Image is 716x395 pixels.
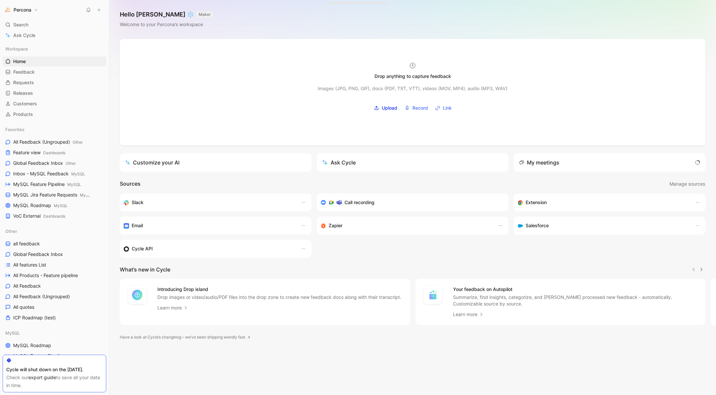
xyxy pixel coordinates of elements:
div: Sync your customers, send feedback and get updates in Slack [124,198,294,206]
span: MySQL Jira Feature Requests [13,192,90,198]
span: All Feedback [13,283,41,289]
button: MAKER [197,11,213,18]
button: Record [402,103,430,113]
a: MySQL Roadmap [3,341,106,350]
span: MySQL [71,171,85,176]
span: MySQL Roadmap [13,202,68,209]
img: Percona [4,7,11,13]
span: MySQL [80,193,94,197]
a: All quotes [3,302,106,312]
h3: Slack [132,198,144,206]
span: Search [13,21,28,29]
span: MySQL [67,182,81,187]
button: Manage sources [669,180,705,188]
h3: Zapier [329,222,342,230]
span: Inbox - MySQL Feedback [13,170,85,177]
span: Link [443,104,452,112]
a: All features List [3,260,106,270]
a: All Feedback (Ungrouped) [3,292,106,302]
div: Favorites [3,125,106,134]
span: Dashboards [43,150,65,155]
span: Global Feedback Inbox [13,251,63,258]
div: Images (JPG, PNG, GIF), docs (PDF, TXT, VTT), videos (MOV, MP4), audio (MP3, WAV) [318,85,507,92]
h3: Call recording [344,198,374,206]
a: Feature viewDashboards [3,148,106,158]
span: MySQL Roadmap [13,342,51,349]
span: Global Feedback Inbox [13,160,76,167]
span: Feature view [13,149,65,156]
a: all feedback [3,239,106,249]
a: Learn more [157,304,188,312]
span: VoC External [13,213,65,220]
p: Drop images or video/audio/PDF files into the drop zone to create new feedback docs along with th... [157,294,401,301]
a: Products [3,109,106,119]
span: ICP Roadmap (test) [13,314,56,321]
h1: Hello [PERSON_NAME] ❄️ [120,11,213,18]
span: All quotes [13,304,34,310]
a: Releases [3,88,106,98]
span: Workspace [5,46,28,52]
a: MySQL Feature Pipeline [3,351,106,361]
div: My meetings [519,159,559,166]
a: Global Feedback Inbox [3,249,106,259]
span: Favorites [5,126,24,133]
div: Drop anything to capture feedback [374,72,451,80]
span: Manage sources [669,180,705,188]
a: MySQL RoadmapMySQL [3,200,106,210]
a: Requests [3,78,106,88]
span: Record [412,104,428,112]
h3: Cycle API [132,245,153,253]
a: All Feedback [3,281,106,291]
div: Cycle will shut down on the [DATE]. [6,366,103,374]
a: MySQL Jira Feature RequestsMySQL [3,190,106,200]
span: Home [13,58,26,65]
div: MySQL [3,328,106,338]
span: Dashboards [43,214,65,219]
button: Link [433,103,454,113]
h2: What’s new in Cycle [120,266,170,273]
span: All features List [13,262,46,268]
div: Sync customers & send feedback from custom sources. Get inspired by our favorite use case [124,245,294,253]
div: Otherall feedbackGlobal Feedback InboxAll features ListAll Products - Feature pipelineAll Feedbac... [3,226,106,323]
a: Inbox - MySQL FeedbackMySQL [3,169,106,179]
span: Ask Cycle [13,31,35,39]
span: MySQL [5,330,20,336]
h3: Extension [526,198,547,206]
a: MySQL Feature PipelineMySQL [3,179,106,189]
div: Record & transcribe meetings from Zoom, Meet & Teams. [321,198,499,206]
span: MySQL Feature Pipeline [13,181,81,188]
span: Other [5,228,17,234]
h2: Sources [120,180,141,188]
span: Other [66,161,76,166]
span: Releases [13,90,33,96]
div: Capture feedback from anywhere on the web [518,198,688,206]
span: Customers [13,100,37,107]
span: MySQL [54,203,68,208]
a: export guide [28,375,56,380]
div: Capture feedback from thousands of sources with Zapier (survey results, recordings, sheets, etc). [321,222,491,230]
button: PerconaPercona [3,5,40,15]
span: Other [73,140,83,145]
a: Learn more [453,310,484,318]
a: Feedback [3,67,106,77]
p: Summarize, find insights, categorize, and [PERSON_NAME] processed new feedback - automatically. C... [453,294,698,307]
span: Products [13,111,33,118]
div: Ask Cycle [322,159,356,166]
div: Other [3,226,106,236]
a: Global Feedback InboxOther [3,158,106,168]
a: Home [3,56,106,66]
span: MySQL Feature Pipeline [13,353,65,359]
div: Workspace [3,44,106,54]
a: Have a look at Cycle’s changelog – we’ve been shipping weirdly fast [120,334,250,341]
span: Feedback [13,69,35,75]
h1: Percona [14,7,31,13]
span: All Feedback (Ungrouped) [13,139,83,146]
h4: Your feedback on Autopilot [453,285,698,293]
a: All Feedback (Ungrouped)Other [3,137,106,147]
div: Search [3,20,106,30]
a: Customers [3,99,106,109]
label: Upload [372,103,400,113]
span: all feedback [13,240,40,247]
h3: Email [132,222,143,230]
a: Ask Cycle [3,30,106,40]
